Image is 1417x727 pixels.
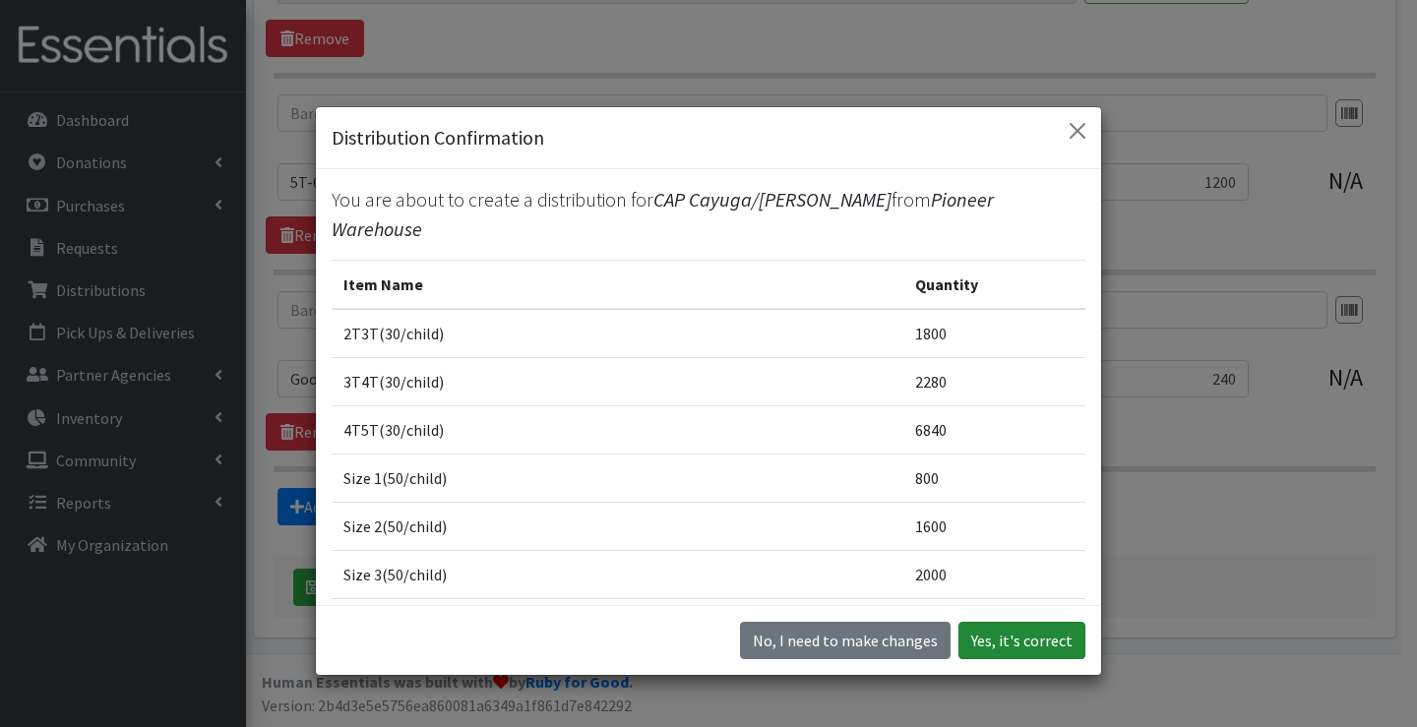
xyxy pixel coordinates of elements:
td: 2280 [903,357,1085,405]
td: Size 4(50/child) [332,598,903,646]
p: You are about to create a distribution for from [332,185,1085,244]
td: 6840 [903,405,1085,454]
td: 1600 [903,502,1085,550]
button: Yes, it's correct [958,622,1085,659]
td: Size 2(50/child) [332,502,903,550]
span: Pioneer Warehouse [332,187,994,241]
button: Close [1062,115,1093,147]
button: No I need to make changes [740,622,951,659]
td: 3T4T(30/child) [332,357,903,405]
td: 2000 [903,550,1085,598]
td: 4T5T(30/child) [332,405,903,454]
td: 1800 [903,309,1085,358]
h5: Distribution Confirmation [332,123,544,152]
td: 3200 [903,598,1085,646]
td: 2T3T(30/child) [332,309,903,358]
td: 800 [903,454,1085,502]
td: Size 3(50/child) [332,550,903,598]
th: Quantity [903,260,1085,309]
th: Item Name [332,260,903,309]
td: Size 1(50/child) [332,454,903,502]
span: CAP Cayuga/[PERSON_NAME] [653,187,892,212]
